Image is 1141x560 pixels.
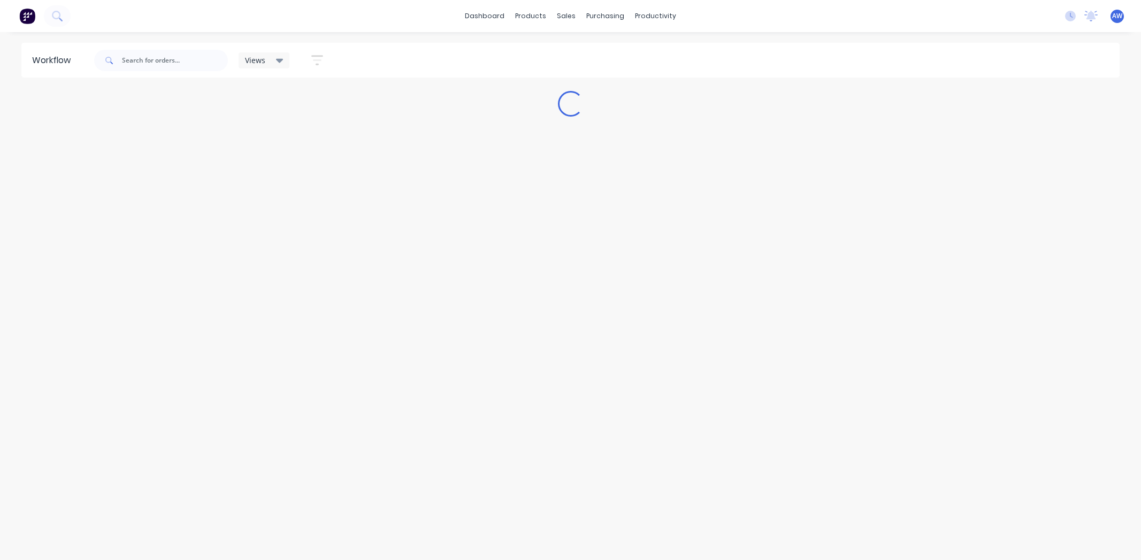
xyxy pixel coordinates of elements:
div: products [510,8,552,24]
div: productivity [630,8,681,24]
div: purchasing [581,8,630,24]
div: Workflow [32,54,76,67]
div: sales [552,8,581,24]
span: AW [1112,11,1122,21]
span: Views [245,55,265,66]
a: dashboard [460,8,510,24]
img: Factory [19,8,35,24]
input: Search for orders... [122,50,228,71]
